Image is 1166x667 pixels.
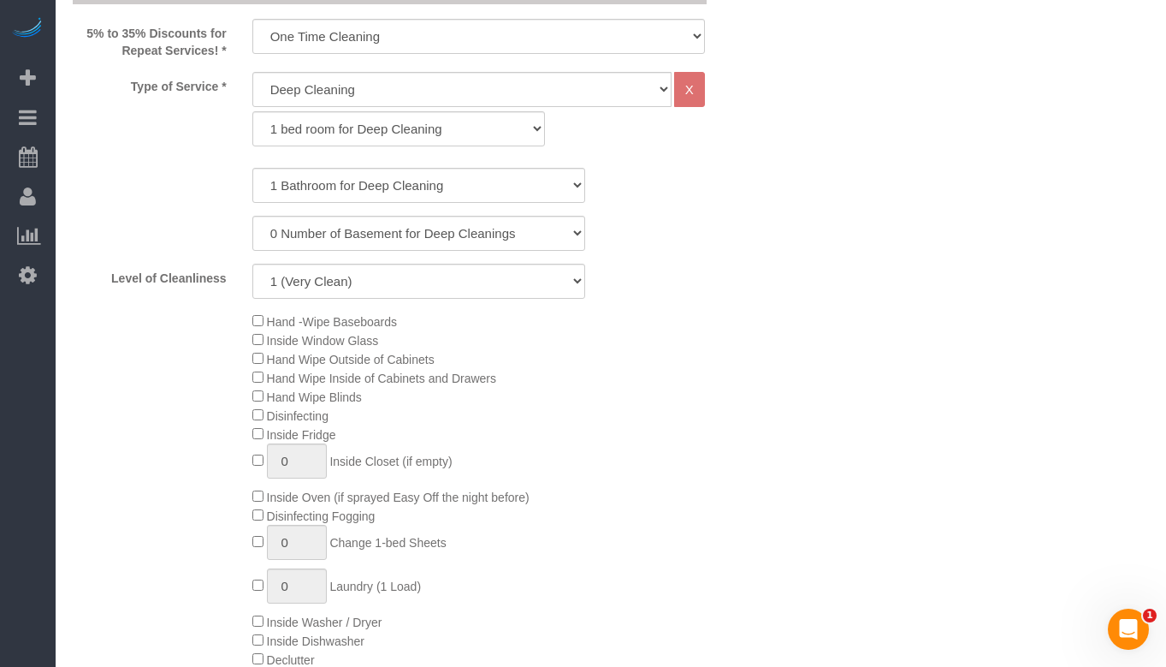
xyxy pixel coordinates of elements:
[267,428,336,442] span: Inside Fridge
[267,409,328,423] span: Disinfecting
[267,509,376,523] span: Disinfecting Fogging
[1143,609,1157,622] span: 1
[267,390,362,404] span: Hand Wipe Blinds
[267,334,379,348] span: Inside Window Glass
[60,19,240,59] label: 5% to 35% Discounts for Repeat Services! *
[267,353,435,366] span: Hand Wipe Outside of Cabinets
[329,580,421,593] span: Laundry (1 Load)
[267,372,496,385] span: Hand Wipe Inside of Cabinets and Drawers
[329,455,452,468] span: Inside Closet (if empty)
[60,264,240,287] label: Level of Cleanliness
[1108,609,1149,650] iframe: Intercom live chat
[329,536,446,550] span: Change 1-bed Sheets
[267,653,315,667] span: Declutter
[60,72,240,95] label: Type of Service *
[10,17,44,41] img: Automaid Logo
[267,491,530,504] span: Inside Oven (if sprayed Easy Off the night before)
[267,634,364,648] span: Inside Dishwasher
[267,616,382,629] span: Inside Washer / Dryer
[267,315,398,329] span: Hand -Wipe Baseboards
